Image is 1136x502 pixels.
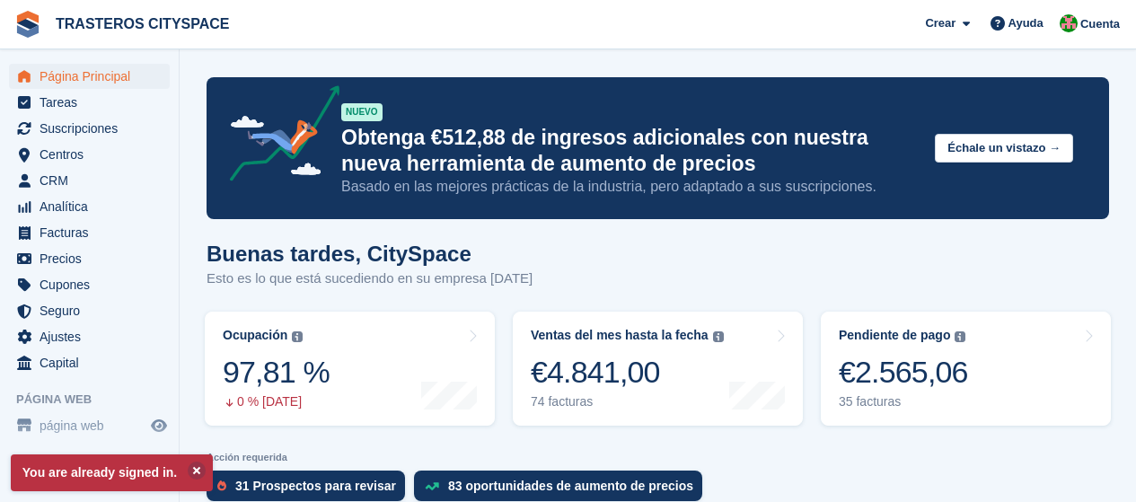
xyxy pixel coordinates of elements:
[40,194,147,219] span: Analítica
[40,142,147,167] span: Centros
[9,350,170,375] a: menu
[9,220,170,245] a: menu
[205,312,495,426] a: Ocupación 97,81 % 0 % [DATE]
[223,354,330,391] div: 97,81 %
[531,394,724,410] div: 74 facturas
[148,415,170,436] a: Vista previa de la tienda
[235,479,396,493] div: 31 Prospectos para revisar
[839,354,968,391] div: €2.565,06
[341,103,383,121] div: NUEVO
[9,64,170,89] a: menu
[9,116,170,141] a: menu
[9,298,170,323] a: menu
[40,64,147,89] span: Página Principal
[40,168,147,193] span: CRM
[9,142,170,167] a: menu
[513,312,803,426] a: Ventas del mes hasta la fecha €4.841,00 74 facturas
[821,312,1111,426] a: Pendiente de pago €2.565,06 35 facturas
[40,90,147,115] span: Tareas
[40,413,147,438] span: página web
[935,134,1073,163] button: Échale un vistazo →
[341,177,920,197] p: Basado en las mejores prácticas de la industria, pero adaptado a sus suscripciones.
[215,85,340,188] img: price-adjustments-announcement-icon-8257ccfd72463d97f412b2fc003d46551f7dbcb40ab6d574587a9cd5c0d94...
[292,331,303,342] img: icon-info-grey-7440780725fd019a000dd9b08b2336e03edf1995a4989e88bcd33f0948082b44.svg
[955,331,965,342] img: icon-info-grey-7440780725fd019a000dd9b08b2336e03edf1995a4989e88bcd33f0948082b44.svg
[9,272,170,297] a: menu
[839,328,950,343] div: Pendiente de pago
[40,350,147,375] span: Capital
[48,9,237,39] a: TRASTEROS CITYSPACE
[40,324,147,349] span: Ajustes
[341,125,920,177] p: Obtenga €512,88 de ingresos adicionales con nuestra nueva herramienta de aumento de precios
[9,413,170,438] a: menú
[9,324,170,349] a: menu
[531,354,724,391] div: €4.841,00
[40,116,147,141] span: Suscripciones
[223,394,330,410] div: 0 % [DATE]
[40,220,147,245] span: Facturas
[16,391,179,409] span: Página web
[11,454,213,491] p: You are already signed in.
[40,246,147,271] span: Precios
[217,480,226,491] img: prospect-51fa495bee0391a8d652442698ab0144808aea92771e9ea1ae160a38d050c398.svg
[925,14,955,32] span: Crear
[207,242,533,266] h1: Buenas tardes, CitySpace
[207,269,533,289] p: Esto es lo que está sucediendo en su empresa [DATE]
[713,331,724,342] img: icon-info-grey-7440780725fd019a000dd9b08b2336e03edf1995a4989e88bcd33f0948082b44.svg
[9,194,170,219] a: menu
[207,452,1109,463] p: Acción requerida
[531,328,709,343] div: Ventas del mes hasta la fecha
[9,246,170,271] a: menu
[839,394,968,410] div: 35 facturas
[1080,15,1120,33] span: Cuenta
[223,328,287,343] div: Ocupación
[14,11,41,38] img: stora-icon-8386f47178a22dfd0bd8f6a31ec36ba5ce8667c1dd55bd0f319d3a0aa187defe.svg
[425,482,439,490] img: price_increase_opportunities-93ffe204e8149a01c8c9dc8f82e8f89637d9d84a8eef4429ea346261dce0b2c0.svg
[1008,14,1044,32] span: Ayuda
[9,90,170,115] a: menu
[40,272,147,297] span: Cupones
[1060,14,1078,32] img: CitySpace
[448,479,693,493] div: 83 oportunidades de aumento de precios
[9,168,170,193] a: menu
[40,298,147,323] span: Seguro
